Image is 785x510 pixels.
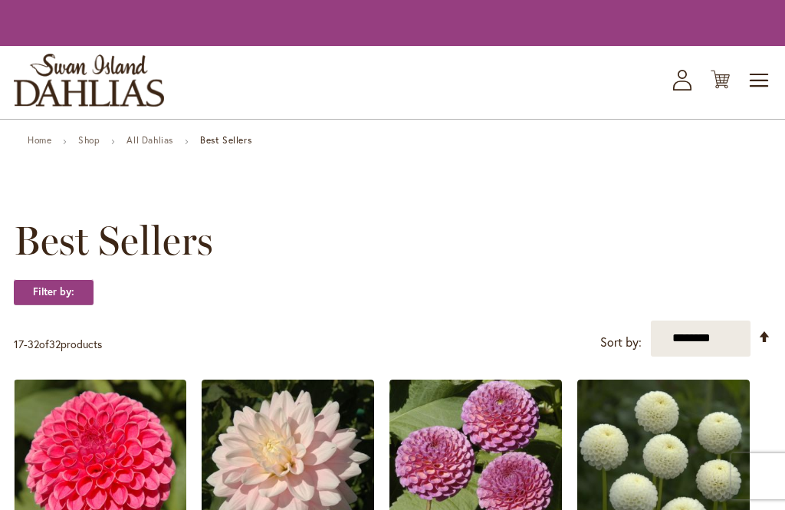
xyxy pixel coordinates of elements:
[14,332,102,357] p: - of products
[28,134,51,146] a: Home
[14,337,24,351] span: 17
[14,279,94,305] strong: Filter by:
[78,134,100,146] a: Shop
[11,456,54,498] iframe: Launch Accessibility Center
[14,218,213,264] span: Best Sellers
[28,337,39,351] span: 32
[49,337,61,351] span: 32
[600,328,642,357] label: Sort by:
[14,54,164,107] a: store logo
[126,134,173,146] a: All Dahlias
[200,134,251,146] strong: Best Sellers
